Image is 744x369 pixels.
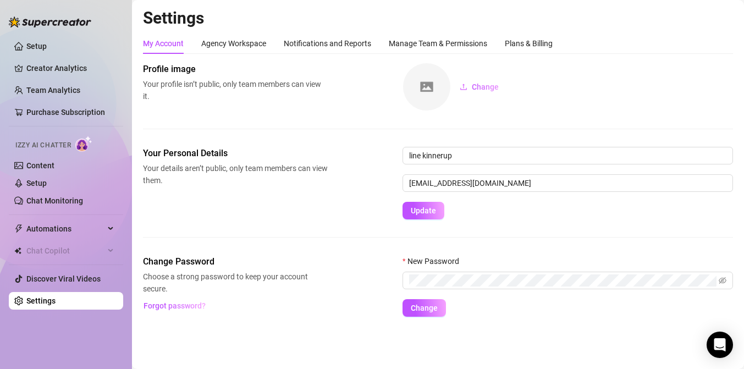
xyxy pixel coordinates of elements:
[26,242,104,260] span: Chat Copilot
[26,220,104,238] span: Automations
[411,206,436,215] span: Update
[143,63,328,76] span: Profile image
[143,8,733,29] h2: Settings
[26,179,47,188] a: Setup
[389,37,487,49] div: Manage Team & Permissions
[26,274,101,283] a: Discover Viral Videos
[472,82,499,91] span: Change
[26,196,83,205] a: Chat Monitoring
[9,16,91,27] img: logo-BBDzfeDw.svg
[26,59,114,77] a: Creator Analytics
[75,136,92,152] img: AI Chatter
[411,304,438,312] span: Change
[707,332,733,358] div: Open Intercom Messenger
[143,78,328,102] span: Your profile isn’t public, only team members can view it.
[15,140,71,151] span: Izzy AI Chatter
[460,83,467,91] span: upload
[26,86,80,95] a: Team Analytics
[403,255,466,267] label: New Password
[143,37,184,49] div: My Account
[403,174,733,192] input: Enter new email
[403,147,733,164] input: Enter name
[143,162,328,186] span: Your details aren’t public, only team members can view them.
[26,108,105,117] a: Purchase Subscription
[26,42,47,51] a: Setup
[143,297,206,315] button: Forgot password?
[143,147,328,160] span: Your Personal Details
[403,63,450,111] img: square-placeholder.png
[201,37,266,49] div: Agency Workspace
[14,224,23,233] span: thunderbolt
[719,277,726,284] span: eye-invisible
[26,296,56,305] a: Settings
[26,161,54,170] a: Content
[403,299,446,317] button: Change
[409,274,717,287] input: New Password
[403,202,444,219] button: Update
[144,301,206,310] span: Forgot password?
[505,37,553,49] div: Plans & Billing
[143,255,328,268] span: Change Password
[14,247,21,255] img: Chat Copilot
[143,271,328,295] span: Choose a strong password to keep your account secure.
[451,78,508,96] button: Change
[284,37,371,49] div: Notifications and Reports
